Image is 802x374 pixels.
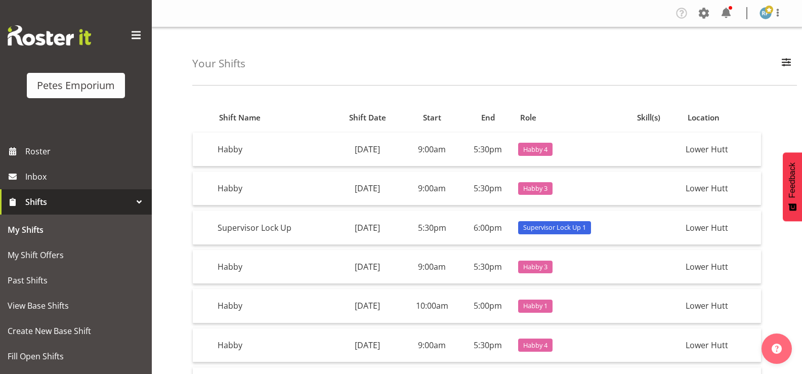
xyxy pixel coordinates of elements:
[783,152,802,221] button: Feedback - Show survey
[3,318,149,344] a: Create New Base Shift
[523,223,586,232] span: Supervisor Lock Up 1
[461,289,514,323] td: 5:00pm
[403,211,461,244] td: 5:30pm
[37,78,115,93] div: Petes Emporium
[8,247,144,263] span: My Shift Offers
[8,222,144,237] span: My Shifts
[214,211,332,244] td: Supervisor Lock Up
[759,7,772,19] img: reina-puketapu721.jpg
[403,133,461,167] td: 9:00am
[214,289,332,323] td: Habby
[332,289,403,323] td: [DATE]
[523,341,547,350] span: Habby 4
[8,25,91,46] img: Rosterit website logo
[214,328,332,362] td: Habby
[3,217,149,242] a: My Shifts
[332,250,403,284] td: [DATE]
[192,58,245,69] h4: Your Shifts
[332,172,403,205] td: [DATE]
[219,112,261,123] span: Shift Name
[214,250,332,284] td: Habby
[461,250,514,284] td: 5:30pm
[25,194,132,210] span: Shifts
[3,268,149,293] a: Past Shifts
[332,133,403,167] td: [DATE]
[776,53,797,75] button: Filter Employees
[461,172,514,205] td: 5:30pm
[403,250,461,284] td: 9:00am
[214,133,332,167] td: Habby
[3,344,149,369] a: Fill Open Shifts
[214,172,332,205] td: Habby
[403,172,461,205] td: 9:00am
[3,242,149,268] a: My Shift Offers
[523,184,547,193] span: Habby 3
[25,144,147,159] span: Roster
[461,133,514,167] td: 5:30pm
[8,298,144,313] span: View Base Shifts
[3,293,149,318] a: View Base Shifts
[461,328,514,362] td: 5:30pm
[523,301,547,311] span: Habby 1
[682,250,761,284] td: Lower Hutt
[481,112,495,123] span: End
[682,172,761,205] td: Lower Hutt
[788,162,797,198] span: Feedback
[682,328,761,362] td: Lower Hutt
[332,328,403,362] td: [DATE]
[8,323,144,339] span: Create New Base Shift
[523,262,547,272] span: Habby 3
[332,211,403,244] td: [DATE]
[523,145,547,154] span: Habby 4
[520,112,536,123] span: Role
[682,289,761,323] td: Lower Hutt
[25,169,147,184] span: Inbox
[637,112,660,123] span: Skill(s)
[403,328,461,362] td: 9:00am
[8,273,144,288] span: Past Shifts
[8,349,144,364] span: Fill Open Shifts
[682,211,761,244] td: Lower Hutt
[682,133,761,167] td: Lower Hutt
[349,112,386,123] span: Shift Date
[461,211,514,244] td: 6:00pm
[403,289,461,323] td: 10:00am
[772,344,782,354] img: help-xxl-2.png
[423,112,441,123] span: Start
[688,112,720,123] span: Location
